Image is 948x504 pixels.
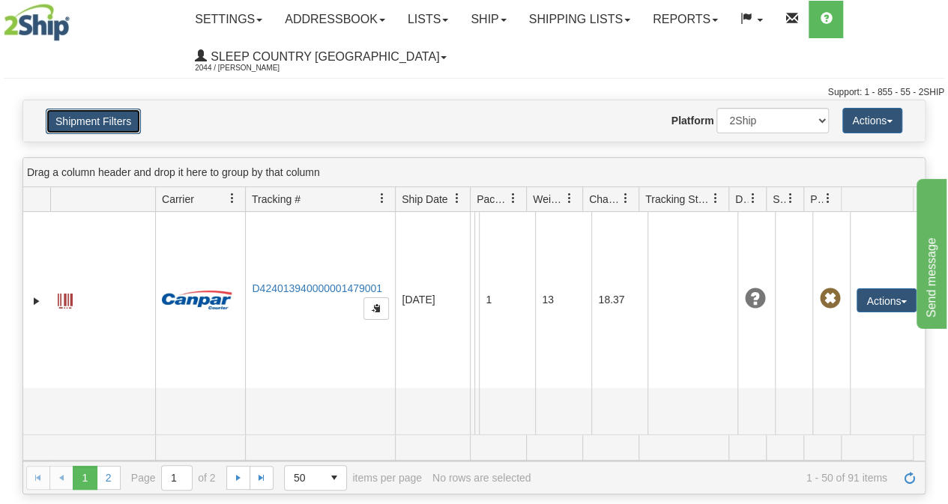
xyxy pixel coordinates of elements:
[363,297,389,320] button: Copy to clipboard
[274,1,396,38] a: Addressbook
[220,186,245,211] a: Carrier filter column settings
[4,4,70,41] img: logo2044.jpg
[207,50,439,63] span: Sleep Country [GEOGRAPHIC_DATA]
[735,192,748,207] span: Delivery Status
[641,1,729,38] a: Reports
[518,1,641,38] a: Shipping lists
[535,212,591,388] td: 13
[645,192,710,207] span: Tracking Status
[250,466,274,490] a: Go to the last page
[322,466,346,490] span: select
[4,86,944,99] div: Support: 1 - 855 - 55 - 2SHIP
[195,61,307,76] span: 2044 / [PERSON_NAME]
[470,212,474,388] td: Sleep Country [GEOGRAPHIC_DATA] Shipping department [GEOGRAPHIC_DATA] [GEOGRAPHIC_DATA] Kitchener...
[226,466,250,490] a: Go to the next page
[474,212,479,388] td: [PERSON_NAME] [PERSON_NAME] CA BC KAMLOOPS V2H 1R8
[898,466,922,490] a: Refresh
[773,192,785,207] span: Shipment Issues
[252,192,301,207] span: Tracking #
[778,186,803,211] a: Shipment Issues filter column settings
[671,113,714,128] label: Platform
[97,466,121,490] a: 2
[703,186,728,211] a: Tracking Status filter column settings
[184,38,458,76] a: Sleep Country [GEOGRAPHIC_DATA] 2044 / [PERSON_NAME]
[294,470,313,485] span: 50
[162,291,232,309] img: 14 - Canpar
[284,465,347,491] span: Page sizes drop down
[533,192,564,207] span: Weight
[184,1,274,38] a: Settings
[396,1,459,38] a: Lists
[541,472,887,484] span: 1 - 50 of 91 items
[819,288,840,309] span: Pickup Not Assigned
[162,192,194,207] span: Carrier
[740,186,766,211] a: Delivery Status filter column settings
[395,212,470,388] td: [DATE]
[252,282,382,294] a: D424013940000001479001
[284,465,422,491] span: items per page
[73,466,97,490] span: Page 1
[842,108,902,133] button: Actions
[459,1,517,38] a: Ship
[444,186,470,211] a: Ship Date filter column settings
[477,192,508,207] span: Packages
[815,186,841,211] a: Pickup Status filter column settings
[744,288,765,309] span: Unknown
[402,192,447,207] span: Ship Date
[589,192,621,207] span: Charge
[46,109,141,134] button: Shipment Filters
[857,288,917,312] button: Actions
[58,287,73,311] a: Label
[914,175,947,328] iframe: chat widget
[591,212,647,388] td: 18.37
[432,472,531,484] div: No rows are selected
[162,466,192,490] input: Page 1
[613,186,638,211] a: Charge filter column settings
[479,212,535,388] td: 1
[557,186,582,211] a: Weight filter column settings
[810,192,823,207] span: Pickup Status
[29,294,44,309] a: Expand
[501,186,526,211] a: Packages filter column settings
[23,158,925,187] div: grid grouping header
[131,465,216,491] span: Page of 2
[11,9,139,27] div: Send message
[369,186,395,211] a: Tracking # filter column settings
